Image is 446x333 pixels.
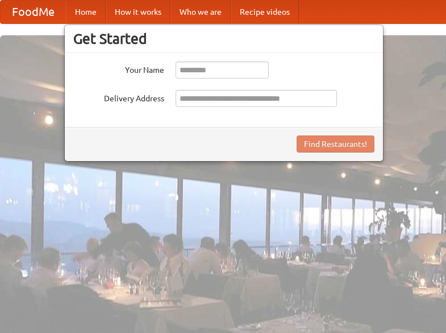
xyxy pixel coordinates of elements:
[106,1,170,23] a: How it works
[66,1,106,23] a: Home
[73,61,164,76] label: Your Name
[73,90,164,104] label: Delivery Address
[73,30,374,47] h3: Get Started
[1,1,66,23] a: FoodMe
[170,1,231,23] a: Who we are
[297,135,374,153] button: Find Restaurants!
[231,1,299,23] a: Recipe videos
